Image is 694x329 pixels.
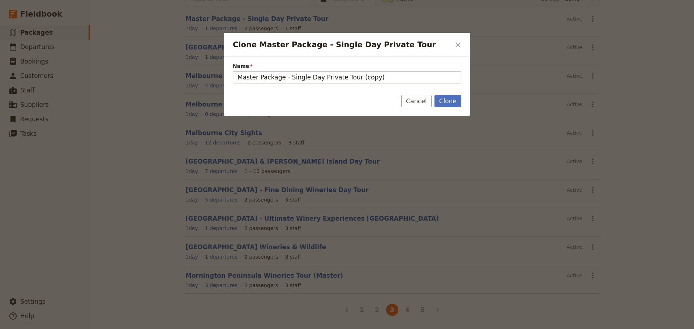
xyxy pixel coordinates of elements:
span: Name [233,62,461,70]
h2: Clone Master Package - Single Day Private Tour [233,39,450,50]
button: Clone [434,95,461,107]
input: Name [233,71,461,83]
button: Close dialog [452,39,464,51]
button: Cancel [401,95,432,107]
